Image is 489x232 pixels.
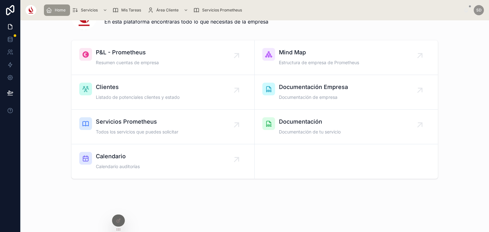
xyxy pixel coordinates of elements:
[70,4,110,16] a: Servicios
[41,3,464,17] div: scrollable content
[104,18,268,25] span: En esta plataforma encontraras todo lo que necesitas de la empresa
[96,129,178,135] span: Todos los servicios que puedes solicitar
[145,4,191,16] a: Área Cliente
[255,110,438,144] a: DocumentaciónDocumentación de tu servicio
[96,94,180,100] span: Listado de potenciales clientes y estado
[121,8,141,13] span: Mis Tareas
[25,5,36,15] img: App logo
[96,152,140,161] span: Calendario
[156,8,179,13] span: Área Cliente
[55,8,66,13] span: Home
[44,4,70,16] a: Home
[476,8,482,13] span: SD
[279,48,359,57] span: Mind Map
[279,129,341,135] span: Documentación de tu servicio
[191,4,246,16] a: Servicios Prometheus
[72,110,255,144] a: Servicios PrometheusTodos los servicios que puedes solicitar
[72,144,255,179] a: CalendarioCalendario auditorías
[255,75,438,110] a: Documentación EmpresaDocumentación de empresa
[255,40,438,75] a: Mind MapEstructura de empresa de Prometheus
[96,117,178,126] span: Servicios Prometheus
[202,8,242,13] span: Servicios Prometheus
[279,94,348,100] span: Documentación de empresa
[110,4,145,16] a: Mis Tareas
[279,83,348,92] span: Documentación Empresa
[96,48,159,57] span: P&L - Prometheus
[96,163,140,170] span: Calendario auditorías
[72,75,255,110] a: ClientesListado de potenciales clientes y estado
[279,117,341,126] span: Documentación
[81,8,98,13] span: Servicios
[72,40,255,75] a: P&L - PrometheusResumen cuentas de empresa
[96,59,159,66] span: Resumen cuentas de empresa
[279,59,359,66] span: Estructura de empresa de Prometheus
[96,83,180,92] span: Clientes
